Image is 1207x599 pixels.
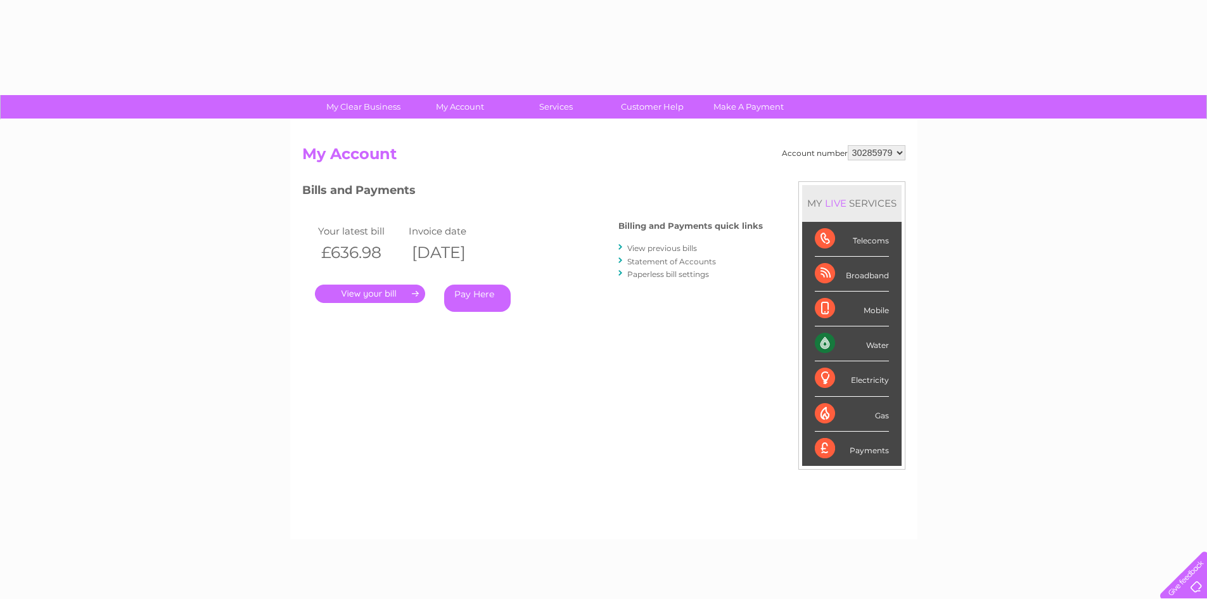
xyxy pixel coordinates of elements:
a: Pay Here [444,285,511,312]
div: MY SERVICES [802,185,902,221]
th: [DATE] [406,240,497,266]
h3: Bills and Payments [302,181,763,203]
a: My Clear Business [311,95,416,119]
div: Account number [782,145,905,160]
a: Statement of Accounts [627,257,716,266]
div: Water [815,326,889,361]
h2: My Account [302,145,905,169]
div: Electricity [815,361,889,396]
div: LIVE [822,197,849,209]
a: . [315,285,425,303]
a: Paperless bill settings [627,269,709,279]
a: Make A Payment [696,95,801,119]
th: £636.98 [315,240,406,266]
a: My Account [407,95,512,119]
h4: Billing and Payments quick links [618,221,763,231]
a: Services [504,95,608,119]
div: Mobile [815,292,889,326]
div: Payments [815,432,889,466]
td: Your latest bill [315,222,406,240]
a: View previous bills [627,243,697,253]
div: Gas [815,397,889,432]
div: Broadband [815,257,889,292]
td: Invoice date [406,222,497,240]
a: Customer Help [600,95,705,119]
div: Telecoms [815,222,889,257]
